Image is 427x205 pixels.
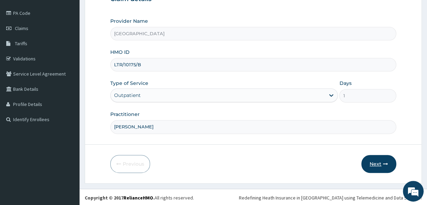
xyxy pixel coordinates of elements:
label: Practitioner [110,111,140,118]
div: Chat with us now [36,39,116,48]
button: Previous [110,155,150,173]
div: Redefining Heath Insurance in [GEOGRAPHIC_DATA] using Telemedicine and Data Science! [239,194,422,201]
span: Claims [15,25,28,31]
label: Type of Service [110,80,148,87]
img: d_794563401_company_1708531726252_794563401 [13,35,28,52]
input: Enter HMO ID [110,58,396,71]
button: Next [361,155,396,173]
div: Minimize live chat window [113,3,130,20]
label: Provider Name [110,18,148,25]
strong: Copyright © 2017 . [85,195,155,201]
div: Outpatient [114,92,141,99]
label: HMO ID [110,49,130,56]
a: RelianceHMO [123,195,153,201]
textarea: Type your message and hit 'Enter' [3,134,132,158]
span: Tariffs [15,40,27,47]
span: We're online! [40,60,95,129]
label: Days [339,80,351,87]
input: Enter Name [110,120,396,134]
